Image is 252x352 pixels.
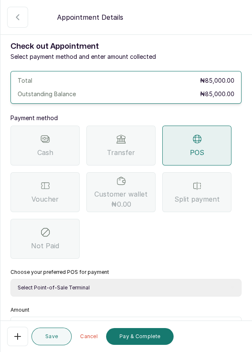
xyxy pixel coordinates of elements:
span: Transfer [107,147,135,158]
p: ₦85,000.00 [200,76,234,85]
label: Choose your preferred POS for payment [10,269,109,276]
span: Not Paid [31,241,59,251]
button: Pay & Complete [106,328,174,345]
span: Customer wallet [94,189,148,209]
span: Split payment [174,194,220,204]
span: ₦0.00 [111,199,131,209]
p: Payment method [10,114,242,122]
span: Voucher [31,194,59,204]
button: Save [31,328,72,345]
p: Appointment Details [57,12,123,22]
label: Amount [10,307,29,313]
span: POS [190,147,204,158]
p: ₦85,000.00 [200,90,234,98]
p: Total [18,76,32,85]
span: Cash [37,147,53,158]
p: Outstanding Balance [18,90,76,98]
p: Select payment method and enter amount collected [10,53,242,61]
button: Cancel [75,328,103,345]
h1: Check out Appointment [10,41,242,53]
